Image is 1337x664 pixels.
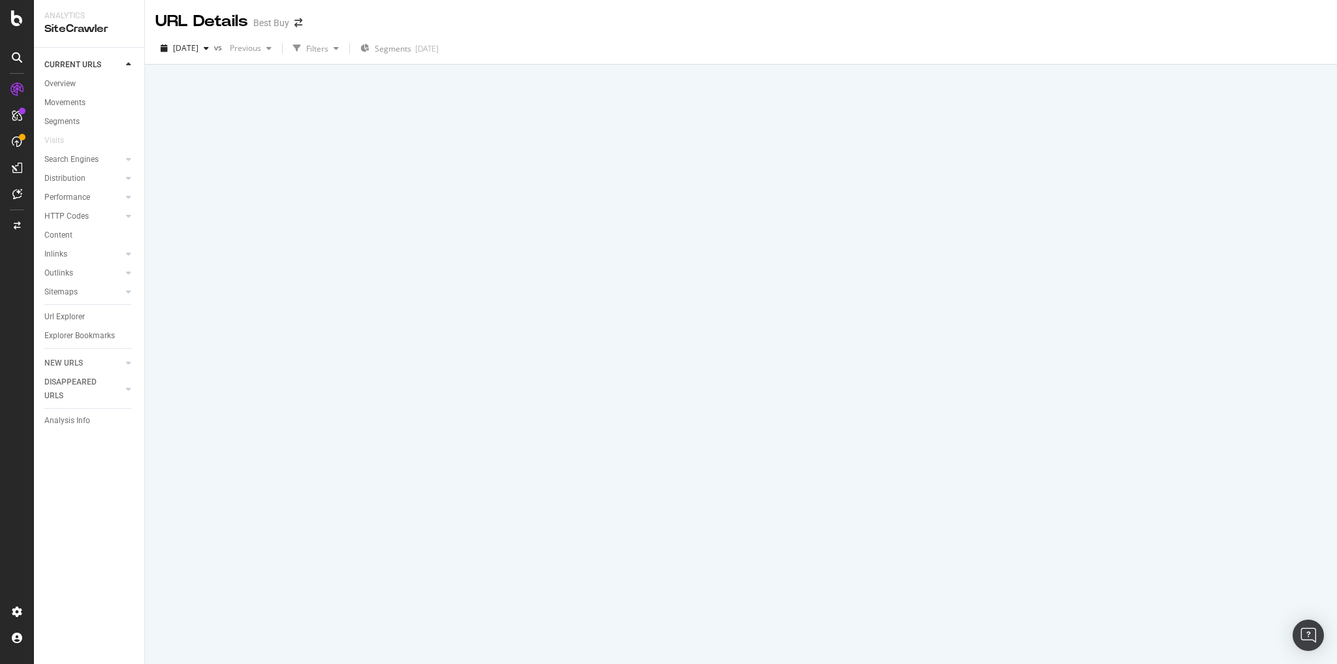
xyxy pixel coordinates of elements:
a: Outlinks [44,266,122,280]
div: Explorer Bookmarks [44,329,115,343]
a: Content [44,229,135,242]
span: vs [214,42,225,53]
a: Analysis Info [44,414,135,428]
button: Filters [288,38,344,59]
a: Segments [44,115,135,129]
div: Movements [44,96,86,110]
a: HTTP Codes [44,210,122,223]
span: Previous [225,42,261,54]
a: Movements [44,96,135,110]
a: Inlinks [44,247,122,261]
a: Overview [44,77,135,91]
div: Overview [44,77,76,91]
div: DISAPPEARED URLS [44,375,110,403]
a: Sitemaps [44,285,122,299]
a: DISAPPEARED URLS [44,375,122,403]
div: SiteCrawler [44,22,134,37]
div: Visits [44,134,64,148]
div: Filters [306,43,328,54]
div: Best Buy [253,16,289,29]
div: Analysis Info [44,414,90,428]
span: Segments [375,43,411,54]
div: arrow-right-arrow-left [294,18,302,27]
div: CURRENT URLS [44,58,101,72]
div: Url Explorer [44,310,85,324]
div: URL Details [155,10,248,33]
a: CURRENT URLS [44,58,122,72]
div: Sitemaps [44,285,78,299]
a: Distribution [44,172,122,185]
div: Inlinks [44,247,67,261]
div: Analytics [44,10,134,22]
button: [DATE] [155,38,214,59]
a: NEW URLS [44,356,122,370]
div: Open Intercom Messenger [1293,620,1324,651]
div: Search Engines [44,153,99,166]
div: Distribution [44,172,86,185]
div: HTTP Codes [44,210,89,223]
a: Performance [44,191,122,204]
a: Visits [44,134,77,148]
button: Previous [225,38,277,59]
div: Content [44,229,72,242]
div: NEW URLS [44,356,83,370]
a: Search Engines [44,153,122,166]
div: Outlinks [44,266,73,280]
a: Explorer Bookmarks [44,329,135,343]
div: Performance [44,191,90,204]
div: [DATE] [415,43,439,54]
span: 2025 Sep. 23rd [173,42,198,54]
div: Segments [44,115,80,129]
button: Segments[DATE] [355,38,444,59]
a: Url Explorer [44,310,135,324]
